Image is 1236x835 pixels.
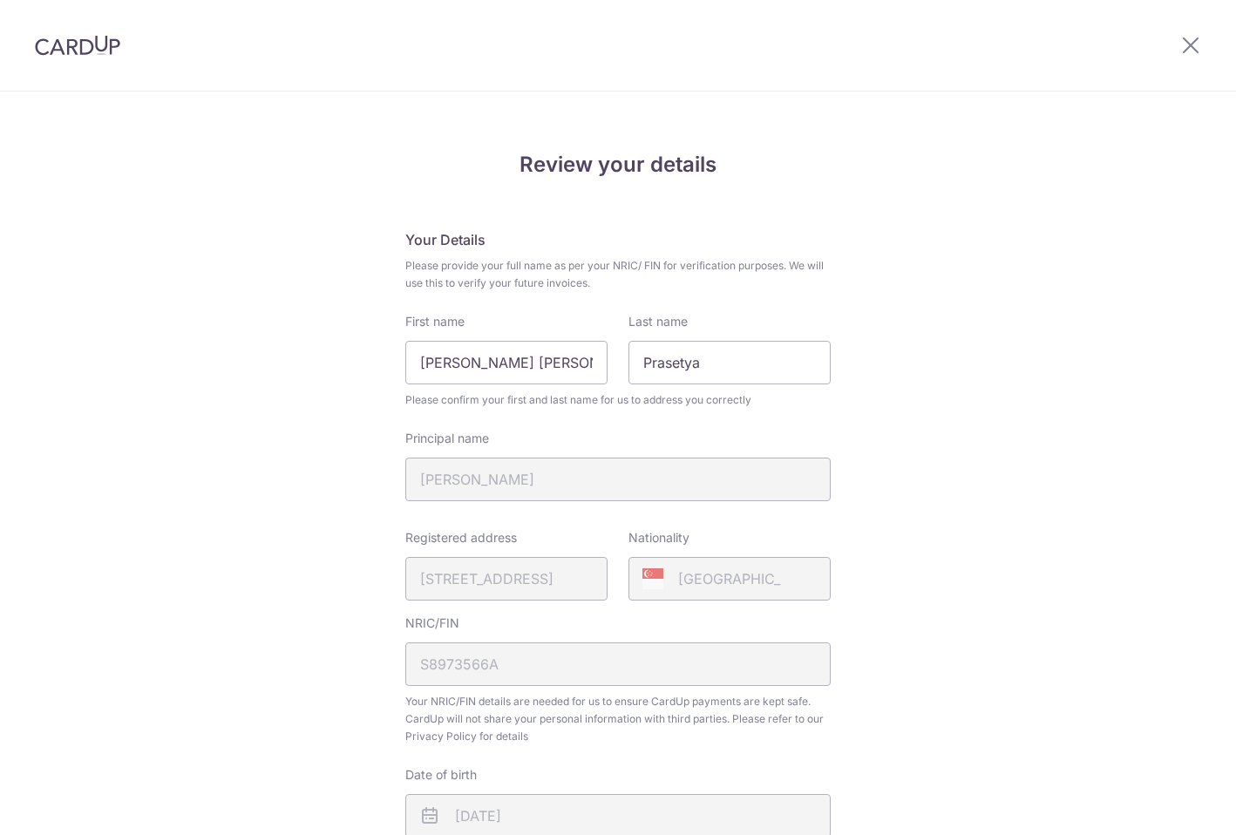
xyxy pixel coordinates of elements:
[628,341,831,384] input: Last name
[405,313,465,330] label: First name
[405,529,517,546] label: Registered address
[405,766,477,784] label: Date of birth
[405,614,459,632] label: NRIC/FIN
[405,341,608,384] input: First Name
[405,391,831,409] span: Please confirm your first and last name for us to address you correctly
[405,149,831,180] h4: Review your details
[405,693,831,745] span: Your NRIC/FIN details are needed for us to ensure CardUp payments are kept safe. CardUp will not ...
[405,257,831,292] span: Please provide your full name as per your NRIC/ FIN for verification purposes. We will use this t...
[405,229,831,250] h5: Your Details
[628,529,689,546] label: Nationality
[628,313,688,330] label: Last name
[405,430,489,447] label: Principal name
[35,35,120,56] img: CardUp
